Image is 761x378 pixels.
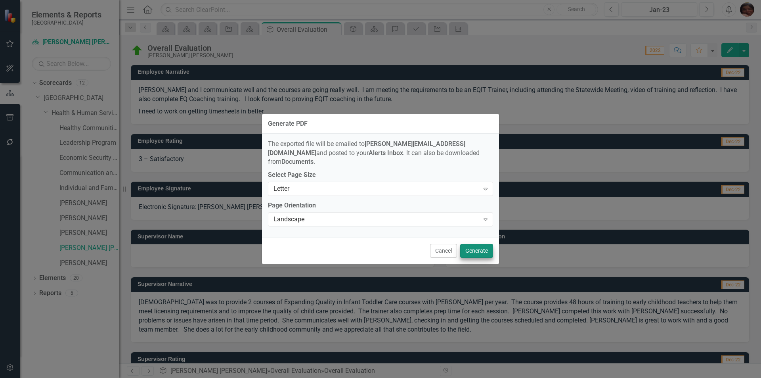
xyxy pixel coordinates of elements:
button: Generate [460,244,493,258]
div: Letter [273,184,479,194]
div: Generate PDF [268,120,308,127]
strong: Documents [281,158,314,165]
span: The exported file will be emailed to and posted to your . It can also be downloaded from . [268,140,480,166]
label: Page Orientation [268,201,493,210]
strong: [PERSON_NAME][EMAIL_ADDRESS][DOMAIN_NAME] [268,140,465,157]
div: Landscape [273,215,479,224]
strong: Alerts Inbox [369,149,403,157]
button: Cancel [430,244,457,258]
label: Select Page Size [268,171,493,180]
